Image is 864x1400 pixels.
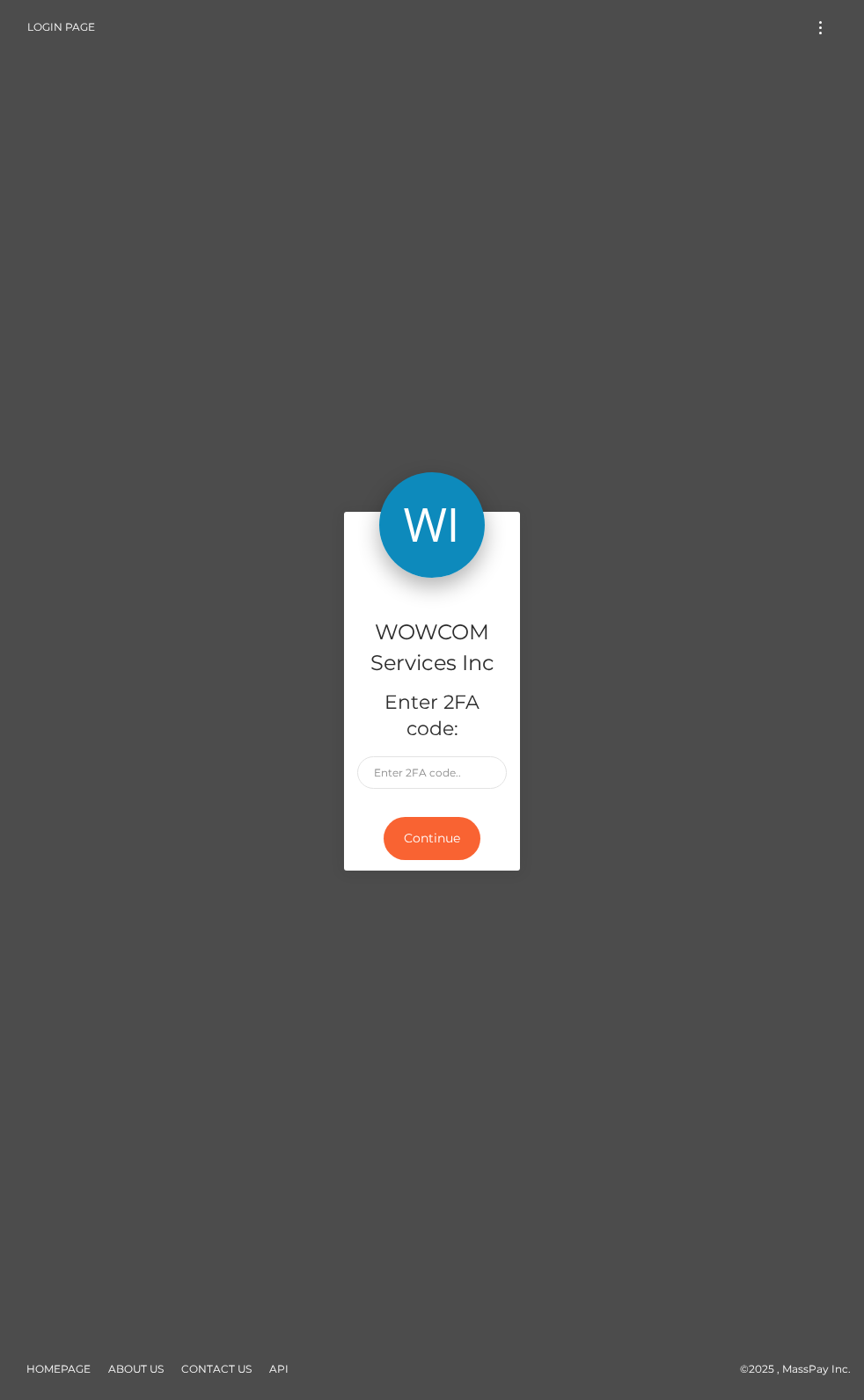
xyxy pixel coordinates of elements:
[384,817,480,860] button: Continue
[357,689,507,744] h5: Enter 2FA code:
[101,1355,171,1382] a: About Us
[13,1360,851,1379] div: © 2025 , MassPay Inc.
[804,16,837,40] button: Toggle navigation
[379,472,485,578] img: WOWCOM Services Inc
[174,1355,259,1382] a: Contact Us
[19,1355,98,1382] a: Homepage
[262,1355,296,1382] a: API
[357,756,507,789] input: Enter 2FA code..
[27,9,95,46] a: Login Page
[357,617,507,679] h4: WOWCOM Services Inc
